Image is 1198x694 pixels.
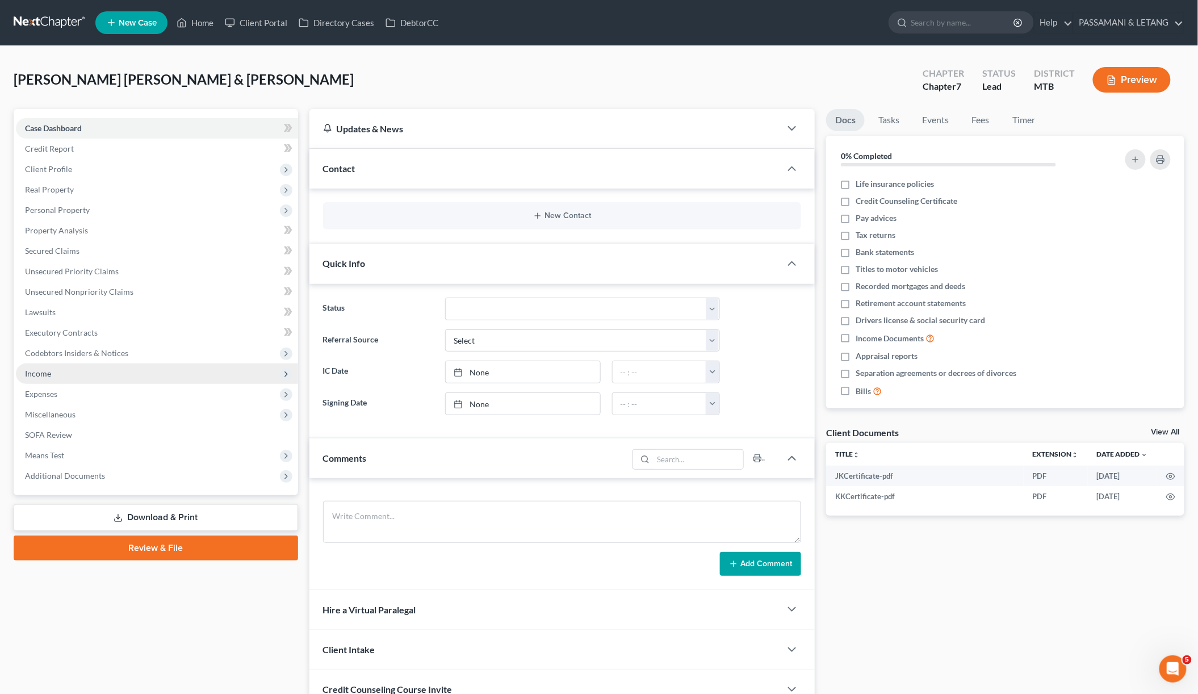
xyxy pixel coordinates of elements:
[380,12,444,33] a: DebtorCC
[317,392,440,415] label: Signing Date
[16,323,298,343] a: Executory Contracts
[1003,109,1044,131] a: Timer
[25,205,90,215] span: Personal Property
[323,258,366,269] span: Quick Info
[956,81,961,91] span: 7
[25,246,79,256] span: Secured Claims
[856,386,871,397] span: Bills
[171,12,219,33] a: Home
[856,281,965,292] span: Recorded mortgages and deeds
[856,298,966,309] span: Retirement account statements
[14,71,354,87] span: [PERSON_NAME] [PERSON_NAME] & [PERSON_NAME]
[25,450,64,460] span: Means Test
[16,241,298,261] a: Secured Claims
[25,164,72,174] span: Client Profile
[25,225,88,235] span: Property Analysis
[1034,12,1073,33] a: Help
[613,393,706,415] input: -- : --
[16,261,298,282] a: Unsecured Priority Claims
[1024,486,1088,507] td: PDF
[25,471,105,480] span: Additional Documents
[962,109,999,131] a: Fees
[25,123,82,133] span: Case Dashboard
[16,220,298,241] a: Property Analysis
[613,361,706,383] input: -- : --
[16,282,298,302] a: Unsecured Nonpriority Claims
[25,430,72,440] span: SOFA Review
[25,266,119,276] span: Unsecured Priority Claims
[16,118,298,139] a: Case Dashboard
[119,19,157,27] span: New Case
[25,348,128,358] span: Codebtors Insiders & Notices
[219,12,293,33] a: Client Portal
[293,12,380,33] a: Directory Cases
[332,211,793,220] button: New Contact
[982,80,1016,93] div: Lead
[14,504,298,531] a: Download & Print
[323,604,416,615] span: Hire a Virtual Paralegal
[1072,451,1079,458] i: unfold_more
[1183,655,1192,664] span: 5
[841,151,892,161] strong: 0% Completed
[1093,67,1171,93] button: Preview
[856,246,914,258] span: Bank statements
[25,287,133,296] span: Unsecured Nonpriority Claims
[856,195,957,207] span: Credit Counseling Certificate
[856,264,938,275] span: Titles to motor vehicles
[856,315,985,326] span: Drivers license & social security card
[654,450,744,469] input: Search...
[869,109,908,131] a: Tasks
[25,328,98,337] span: Executory Contracts
[25,409,76,419] span: Miscellaneous
[826,486,1024,507] td: KKCertificate-pdf
[1024,466,1088,486] td: PDF
[14,536,298,561] a: Review & File
[25,369,51,378] span: Income
[1141,451,1148,458] i: expand_more
[923,80,964,93] div: Chapter
[1074,12,1184,33] a: PASSAMANI & LETANG
[856,229,895,241] span: Tax returns
[826,109,865,131] a: Docs
[323,644,375,655] span: Client Intake
[720,552,801,576] button: Add Comment
[835,450,860,458] a: Titleunfold_more
[853,451,860,458] i: unfold_more
[1097,450,1148,458] a: Date Added expand_more
[856,212,897,224] span: Pay advices
[982,67,1016,80] div: Status
[317,329,440,352] label: Referral Source
[1159,655,1187,683] iframe: Intercom live chat
[1088,466,1157,486] td: [DATE]
[16,139,298,159] a: Credit Report
[856,333,924,344] span: Income Documents
[25,389,57,399] span: Expenses
[1034,80,1075,93] div: MTB
[1151,428,1180,436] a: View All
[856,178,934,190] span: Life insurance policies
[826,466,1024,486] td: JKCertificate-pdf
[25,144,74,153] span: Credit Report
[856,367,1016,379] span: Separation agreements or decrees of divorces
[446,393,600,415] a: None
[323,163,355,174] span: Contact
[913,109,958,131] a: Events
[1034,67,1075,80] div: District
[16,302,298,323] a: Lawsuits
[826,427,899,438] div: Client Documents
[25,307,56,317] span: Lawsuits
[1088,486,1157,507] td: [DATE]
[1033,450,1079,458] a: Extensionunfold_more
[446,361,600,383] a: None
[25,185,74,194] span: Real Property
[323,123,768,135] div: Updates & News
[323,453,367,463] span: Comments
[856,350,918,362] span: Appraisal reports
[317,298,440,320] label: Status
[317,361,440,383] label: IC Date
[923,67,964,80] div: Chapter
[911,12,1015,33] input: Search by name...
[16,425,298,445] a: SOFA Review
